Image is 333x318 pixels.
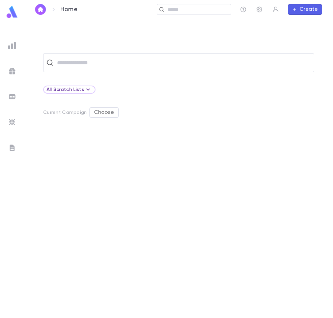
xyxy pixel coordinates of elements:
[47,86,92,94] div: All Scratch Lists
[8,93,16,101] img: batches_grey.339ca447c9d9533ef1741baa751efc33.svg
[5,5,19,19] img: logo
[43,110,87,115] p: Current Campaign
[8,144,16,152] img: letters_grey.7941b92b52307dd3b8a917253454ce1c.svg
[8,41,16,50] img: reports_grey.c525e4749d1bce6a11f5fe2a8de1b229.svg
[8,67,16,75] img: campaigns_grey.99e729a5f7ee94e3726e6486bddda8f1.svg
[43,86,95,94] div: All Scratch Lists
[8,118,16,126] img: imports_grey.530a8a0e642e233f2baf0ef88e8c9fcb.svg
[89,107,119,118] button: Choose
[60,6,78,13] p: Home
[288,4,322,15] button: Create
[36,7,45,12] img: home_white.a664292cf8c1dea59945f0da9f25487c.svg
